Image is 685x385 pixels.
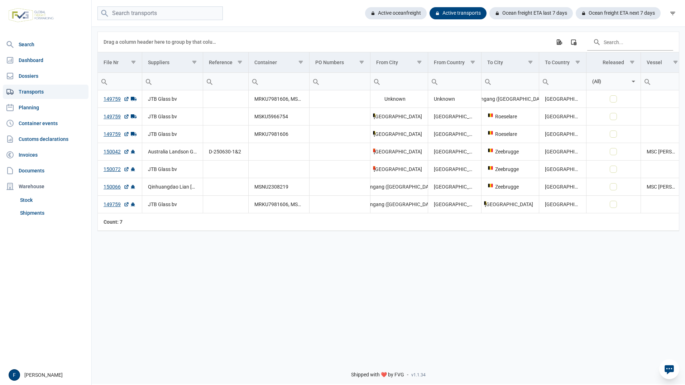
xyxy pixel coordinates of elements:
span: Show filter options for column 'Suppliers' [192,60,197,65]
td: MSC [PERSON_NAME] [641,178,684,196]
a: 150066 [104,183,129,190]
td: Filter cell [310,73,370,90]
div: Search box [539,73,552,90]
div: Released [603,60,624,65]
td: MSKU5966754 [249,108,310,125]
div: Active oceanfreight [365,7,427,19]
td: Column File Nr [98,52,142,73]
div: Search box [98,73,111,90]
input: Filter cell [203,73,248,90]
div: Search box [641,73,654,90]
div: Search box [142,73,155,90]
input: Filter cell [310,73,370,90]
td: [GEOGRAPHIC_DATA] [539,125,586,143]
div: Zeebrugge [487,183,533,190]
span: Show filter options for column 'Vessel' [673,60,678,65]
div: From Country [434,60,465,65]
span: Show filter options for column 'From City' [417,60,422,65]
a: 150042 [104,148,129,155]
div: From City [376,60,398,65]
div: To Country [545,60,570,65]
td: MSNU2308219 [249,178,310,196]
div: [GEOGRAPHIC_DATA] [376,148,422,155]
button: F [9,369,20,381]
a: Invoices [3,148,88,162]
div: Search box [428,73,441,90]
span: Show filter options for column 'From Country' [470,60,475,65]
input: Filter cell [370,73,428,90]
div: Reference [209,60,233,65]
div: Active transports [430,7,487,19]
div: Select [629,73,638,90]
div: File Nr [104,60,119,65]
div: Ocean freight ETA last 7 days [489,7,573,19]
input: Filter cell [641,73,684,90]
div: Ocean freight ETA next 7 days [576,7,661,19]
td: Filter cell [428,73,482,90]
input: Filter cell [428,73,481,90]
td: Filter cell [481,73,539,90]
td: JTB Glass bv [142,108,203,125]
a: Dashboard [3,53,88,67]
div: Export all data to Excel [552,35,565,48]
td: Column PO Numbers [310,52,370,73]
a: Stock [17,194,88,206]
div: [PERSON_NAME] [9,369,87,381]
div: Vessel [647,60,662,65]
div: Roeselare [487,113,533,120]
td: MRKU7981606, MSKU5966754 [249,196,310,213]
input: Search in the data grid [587,33,673,51]
input: Filter cell [586,73,629,90]
td: [GEOGRAPHIC_DATA] [428,161,482,178]
input: Filter cell [539,73,586,90]
div: Xingang ([GEOGRAPHIC_DATA]) [487,95,533,103]
input: Filter cell [142,73,203,90]
td: MSC [PERSON_NAME] [641,143,684,161]
td: [GEOGRAPHIC_DATA] [539,108,586,125]
td: JTB Glass bv [142,90,203,108]
td: Column Released [586,52,641,73]
a: 149759 [104,113,129,120]
td: Filter cell [203,73,249,90]
a: Shipments [17,206,88,219]
span: Show filter options for column 'File Nr' [131,60,136,65]
div: Zeebrugge [487,166,533,173]
span: Shipped with ❤️ by FVG [351,372,404,378]
input: Filter cell [98,73,142,90]
span: Show filter options for column 'Reference' [237,60,243,65]
td: JTB Glass bv [142,161,203,178]
a: Dossiers [3,69,88,83]
div: Suppliers [148,60,169,65]
td: JTB Glass bv [142,125,203,143]
a: 149759 [104,95,129,103]
td: MRKU7981606 [249,125,310,143]
a: 150072 [104,166,129,173]
div: Xingang ([GEOGRAPHIC_DATA]) [376,183,422,190]
span: v1.1.34 [411,372,426,378]
td: [GEOGRAPHIC_DATA] [428,178,482,196]
div: File Nr Count: 7 [104,218,136,225]
td: Unknown [428,90,482,108]
td: JTB Glass bv [142,196,203,213]
td: Column From Country [428,52,482,73]
div: Unknown [376,95,422,103]
div: Search box [203,73,216,90]
td: Column Container [249,52,310,73]
td: Qinhuangdao Lian [PERSON_NAME] Trading Co., Ltd. [142,178,203,196]
td: Column To City [481,52,539,73]
span: Show filter options for column 'PO Numbers' [359,60,364,65]
td: Column Suppliers [142,52,203,73]
div: filter [666,7,679,20]
div: Column Chooser [567,35,580,48]
div: Xingang ([GEOGRAPHIC_DATA]) [376,201,422,208]
td: D-250630-1&2 [203,143,249,161]
td: [GEOGRAPHIC_DATA] [428,196,482,213]
td: [GEOGRAPHIC_DATA] [428,108,482,125]
a: Transports [3,85,88,99]
input: Search transports [97,6,223,20]
a: Customs declarations [3,132,88,146]
div: Search box [310,73,322,90]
